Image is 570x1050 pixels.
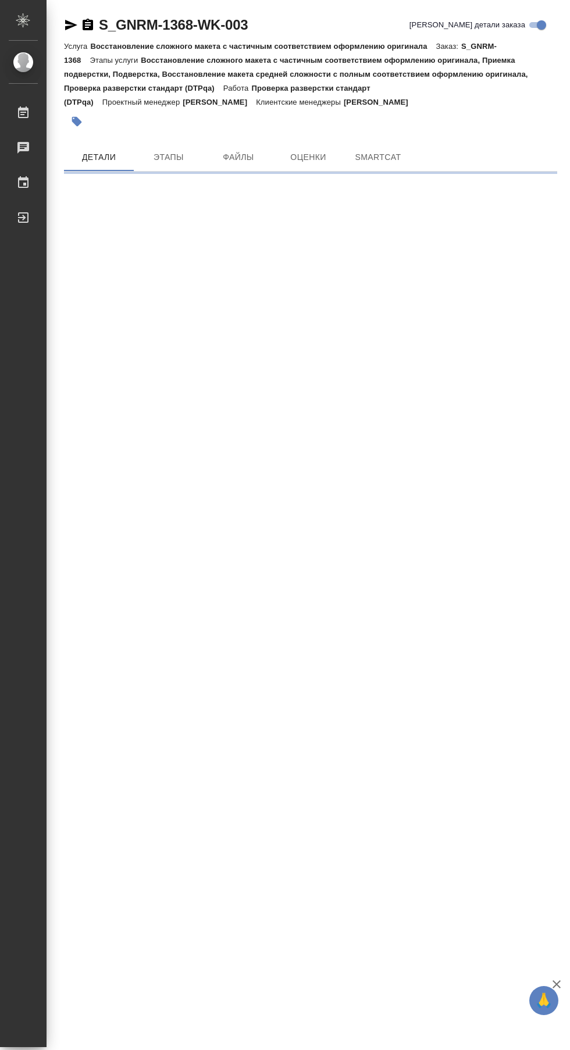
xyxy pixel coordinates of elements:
[211,150,266,165] span: Файлы
[141,150,197,165] span: Этапы
[280,150,336,165] span: Оценки
[350,150,406,165] span: SmartCat
[409,19,525,31] span: [PERSON_NAME] детали заказа
[256,98,344,106] p: Клиентские менеджеры
[64,109,90,134] button: Добавить тэг
[102,98,183,106] p: Проектный менеджер
[99,17,248,33] a: S_GNRM-1368-WK-003
[64,42,90,51] p: Услуга
[81,18,95,32] button: Скопировать ссылку
[534,988,554,1013] span: 🙏
[71,150,127,165] span: Детали
[223,84,252,92] p: Работа
[64,18,78,32] button: Скопировать ссылку для ЯМессенджера
[90,42,436,51] p: Восстановление сложного макета с частичным соответствием оформлению оригинала
[436,42,461,51] p: Заказ:
[529,986,558,1015] button: 🙏
[344,98,417,106] p: [PERSON_NAME]
[183,98,256,106] p: [PERSON_NAME]
[64,56,528,92] p: Восстановление сложного макета с частичным соответствием оформлению оригинала, Приемка подверстки...
[90,56,141,65] p: Этапы услуги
